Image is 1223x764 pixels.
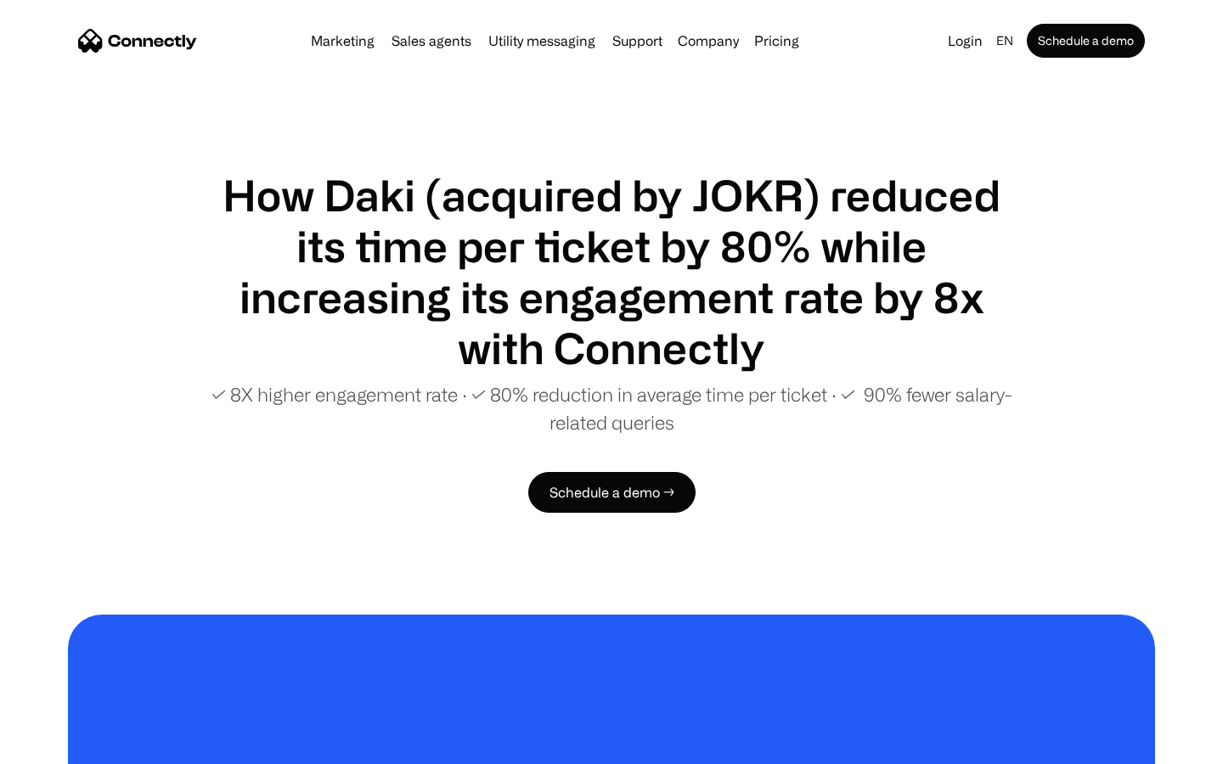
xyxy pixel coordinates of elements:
[204,380,1019,436] p: ✓ 8X higher engagement rate ∙ ✓ 80% reduction in average time per ticket ∙ ✓ 90% fewer salary-rel...
[304,34,381,48] a: Marketing
[747,34,806,48] a: Pricing
[34,734,102,758] ul: Language list
[17,733,102,758] aside: Language selected: English
[1027,24,1145,58] a: Schedule a demo
[528,472,696,513] a: Schedule a demo →
[941,29,989,53] a: Login
[678,29,739,53] div: Company
[606,34,669,48] a: Support
[482,34,602,48] a: Utility messaging
[204,170,1019,374] h1: How Daki (acquired by JOKR) reduced its time per ticket by 80% while increasing its engagement ra...
[385,34,478,48] a: Sales agents
[996,29,1013,53] div: en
